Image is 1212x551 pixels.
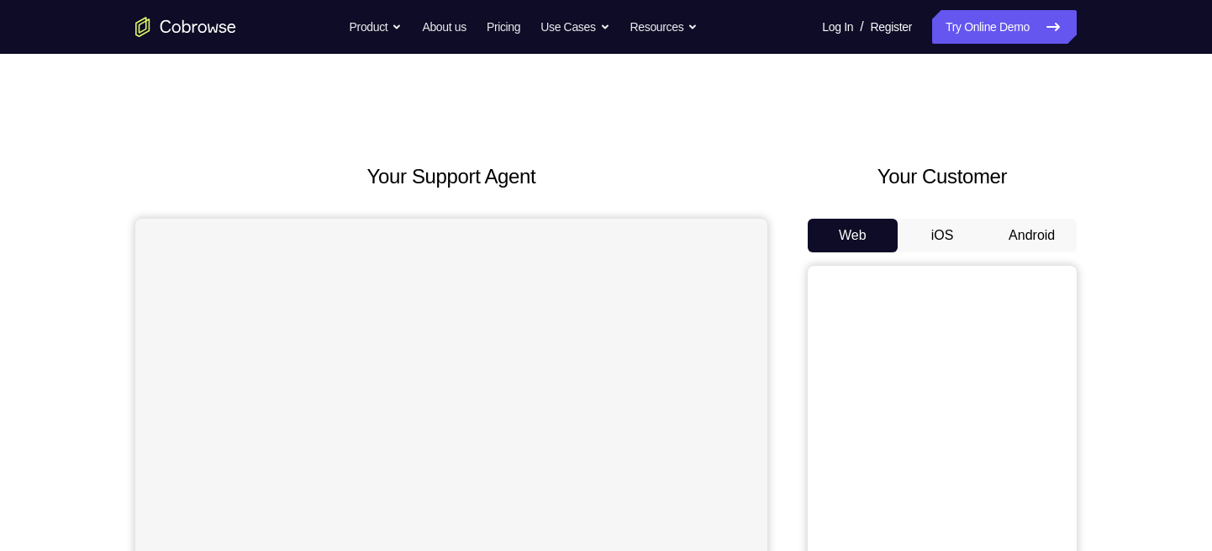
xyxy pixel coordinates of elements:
[808,162,1077,192] h2: Your Customer
[898,219,988,252] button: iOS
[932,10,1077,44] a: Try Online Demo
[860,17,863,37] span: /
[871,10,912,44] a: Register
[350,10,403,44] button: Product
[822,10,853,44] a: Log In
[630,10,698,44] button: Resources
[422,10,466,44] a: About us
[540,10,609,44] button: Use Cases
[808,219,898,252] button: Web
[987,219,1077,252] button: Android
[135,162,767,192] h2: Your Support Agent
[487,10,520,44] a: Pricing
[135,17,236,37] a: Go to the home page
